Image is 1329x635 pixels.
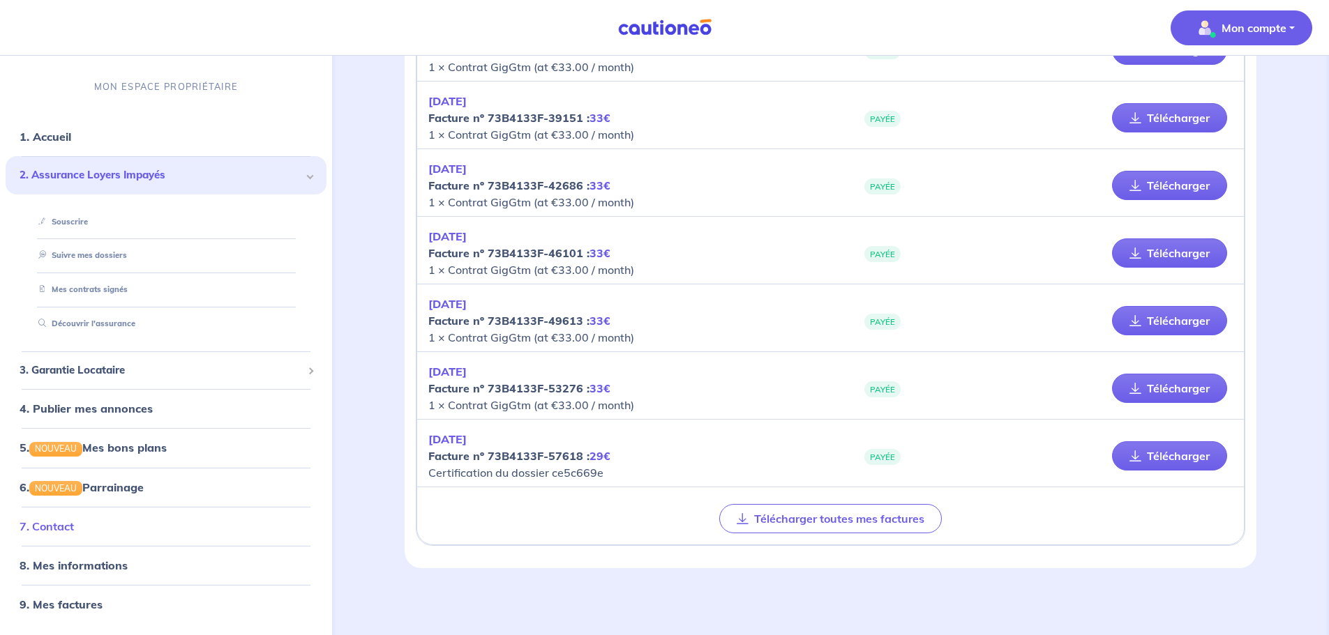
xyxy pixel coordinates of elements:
p: 1 × Contrat GigGtm (at €33.00 / month) [428,228,830,278]
div: Suivre mes dossiers [22,244,310,267]
a: Télécharger [1112,238,1227,268]
strong: Facture nº 73B4133F-46101 : [428,246,610,260]
p: 1 × Contrat GigGtm (at €33.00 / month) [428,160,830,211]
em: [DATE] [428,297,467,311]
em: 33€ [590,314,610,328]
span: PAYÉE [864,178,901,194]
a: Souscrire [33,217,88,227]
p: Mon compte [1222,20,1286,36]
strong: Facture nº 73B4133F-49613 : [428,314,610,328]
a: Mes contrats signés [33,284,128,294]
a: Télécharger [1112,171,1227,200]
div: 4. Publier mes annonces [6,395,326,422]
strong: Facture nº 73B4133F-53276 : [428,381,610,395]
p: 1 × Contrat GigGtm (at €33.00 / month) [428,363,830,413]
em: [DATE] [428,229,467,243]
em: 33€ [590,246,610,260]
p: MON ESPACE PROPRIÉTAIRE [94,80,238,93]
div: 1. Accueil [6,123,326,151]
em: [DATE] [428,162,467,176]
strong: Facture nº 73B4133F-39151 : [428,111,610,125]
strong: Facture nº 73B4133F-42686 : [428,178,610,192]
div: 5.NOUVEAUMes bons plans [6,434,326,461]
a: Télécharger [1112,103,1227,132]
a: 7. Contact [20,519,74,533]
div: Souscrire [22,211,310,234]
a: Télécharger [1112,441,1227,470]
strong: Facture nº 73B4133F-57618 : [428,449,610,463]
div: 2. Assurance Loyers Impayés [6,156,326,194]
p: Certification du dossier ce5c669e [428,431,830,481]
a: 1. Accueil [20,130,71,144]
em: 29€ [590,449,610,463]
div: 8. Mes informations [6,551,326,579]
div: 9. Mes factures [6,590,326,618]
em: 33€ [590,111,610,125]
span: PAYÉE [864,449,901,465]
span: PAYÉE [864,246,901,262]
a: Télécharger [1112,306,1227,335]
div: 6.NOUVEAUParrainage [6,473,326,500]
em: 33€ [590,43,610,57]
span: PAYÉE [864,381,901,397]
a: 6.NOUVEAUParrainage [20,480,144,494]
div: Découvrir l'assurance [22,312,310,335]
div: 7. Contact [6,512,326,540]
em: [DATE] [428,432,467,446]
em: 33€ [590,381,610,395]
a: 8. Mes informations [20,558,128,572]
em: [DATE] [428,365,467,378]
button: Télécharger toutes mes factures [719,504,942,533]
span: 2. Assurance Loyers Impayés [20,167,302,183]
p: 1 × Contrat GigGtm (at €33.00 / month) [428,296,830,346]
a: 5.NOUVEAUMes bons plans [20,441,167,454]
em: [DATE] [428,94,467,108]
img: illu_account_valid_menu.svg [1194,17,1216,39]
a: 4. Publier mes annonces [20,401,153,415]
em: 33€ [590,178,610,192]
a: Télécharger [1112,374,1227,403]
p: 1 × Contrat GigGtm (at €33.00 / month) [428,93,830,143]
span: PAYÉE [864,314,901,330]
a: 9. Mes factures [20,597,103,611]
strong: Facture nº 73B4133F-35778 : [428,43,610,57]
img: Cautioneo [613,19,717,36]
div: 3. Garantie Locataire [6,357,326,384]
button: illu_account_valid_menu.svgMon compte [1171,10,1312,45]
a: Suivre mes dossiers [33,250,127,260]
a: Découvrir l'assurance [33,319,135,328]
span: 3. Garantie Locataire [20,362,302,378]
span: PAYÉE [864,111,901,127]
div: Mes contrats signés [22,278,310,301]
